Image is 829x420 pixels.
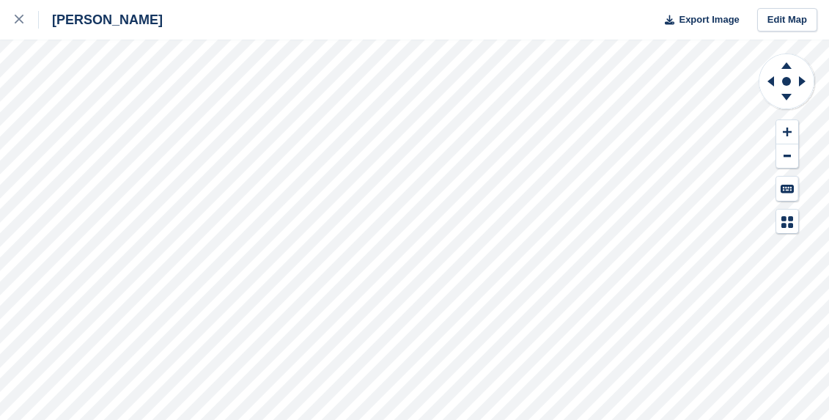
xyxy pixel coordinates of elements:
div: [PERSON_NAME] [39,11,163,29]
button: Zoom Out [776,144,798,169]
button: Map Legend [776,210,798,234]
button: Zoom In [776,120,798,144]
button: Keyboard Shortcuts [776,177,798,201]
button: Export Image [656,8,740,32]
span: Export Image [679,12,739,27]
a: Edit Map [757,8,817,32]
